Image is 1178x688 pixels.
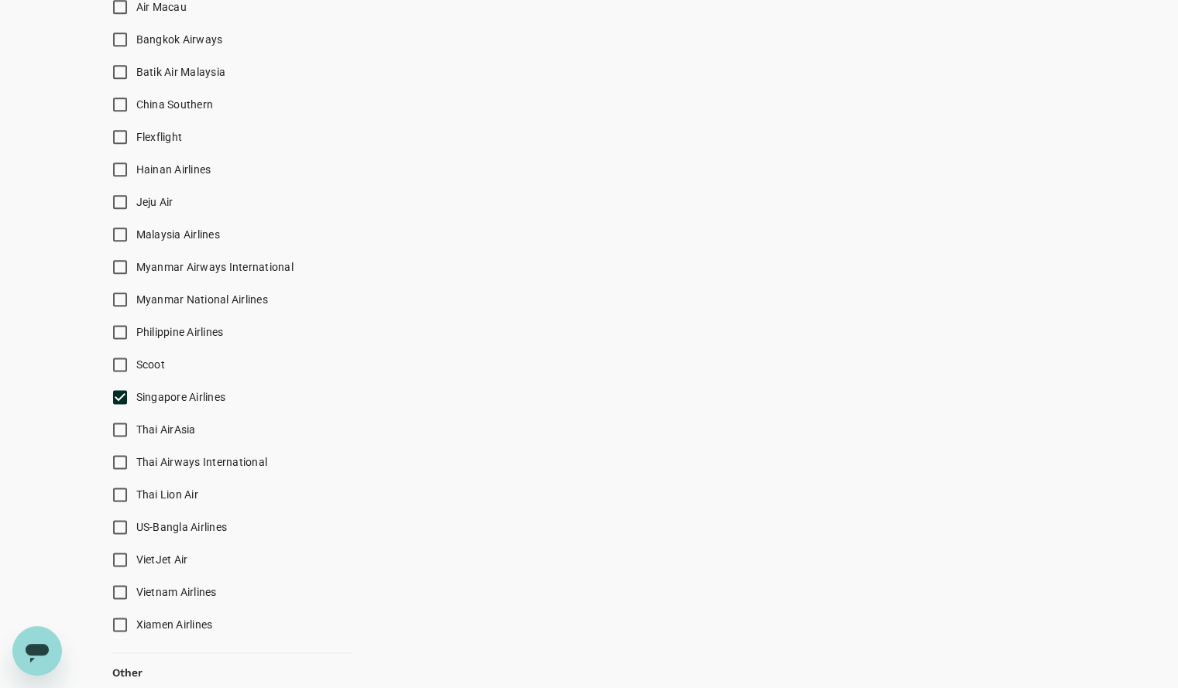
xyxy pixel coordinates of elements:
[136,456,268,468] span: Thai Airways International
[136,98,214,111] span: China Southern
[136,66,226,78] span: Batik Air Malaysia
[136,586,217,598] span: Vietnam Airlines
[136,163,211,176] span: Hainan Airlines
[136,1,187,13] span: Air Macau
[136,131,183,143] span: Flexflight
[136,326,224,338] span: Philippine Airlines
[136,33,223,46] span: Bangkok Airways
[136,196,173,208] span: Jeju Air
[112,665,143,680] p: Other
[136,553,188,566] span: VietJet Air
[136,261,294,273] span: Myanmar Airways International
[136,358,165,371] span: Scoot
[136,423,196,436] span: Thai AirAsia
[136,391,226,403] span: Singapore Airlines
[136,293,268,306] span: Myanmar National Airlines
[12,626,62,676] iframe: Button to launch messaging window
[136,488,198,501] span: Thai Lion Air
[136,228,220,241] span: Malaysia Airlines
[136,618,213,631] span: Xiamen Airlines
[136,521,228,533] span: US-Bangla Airlines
